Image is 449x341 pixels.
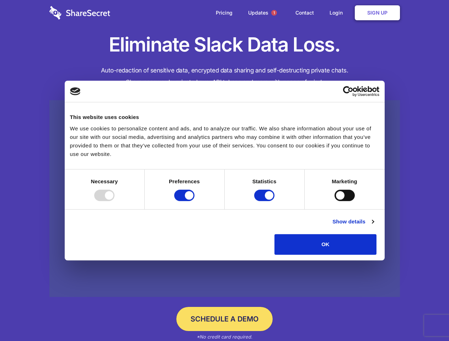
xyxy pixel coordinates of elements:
strong: Statistics [252,178,277,184]
div: We use cookies to personalize content and ads, and to analyze our traffic. We also share informat... [70,124,379,158]
em: *No credit card required. [197,334,252,340]
a: Wistia video thumbnail [49,100,400,297]
a: Contact [288,2,321,24]
button: OK [274,234,376,255]
a: Pricing [209,2,240,24]
h1: Eliminate Slack Data Loss. [49,32,400,58]
strong: Preferences [169,178,200,184]
a: Login [322,2,353,24]
div: This website uses cookies [70,113,379,121]
img: logo [70,87,81,95]
img: logo-wordmark-white-trans-d4663122ce5f474addd5e946df7df03e33cb6a1c49d2221995e7729f52c070b2.svg [49,6,110,20]
strong: Marketing [332,178,357,184]
strong: Necessary [91,178,118,184]
a: Sign Up [355,5,400,20]
a: Usercentrics Cookiebot - opens in a new window [317,86,379,97]
a: Schedule a Demo [176,307,273,331]
a: Show details [332,217,374,226]
h4: Auto-redaction of sensitive data, encrypted data sharing and self-destructing private chats. Shar... [49,65,400,88]
span: 1 [271,10,277,16]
